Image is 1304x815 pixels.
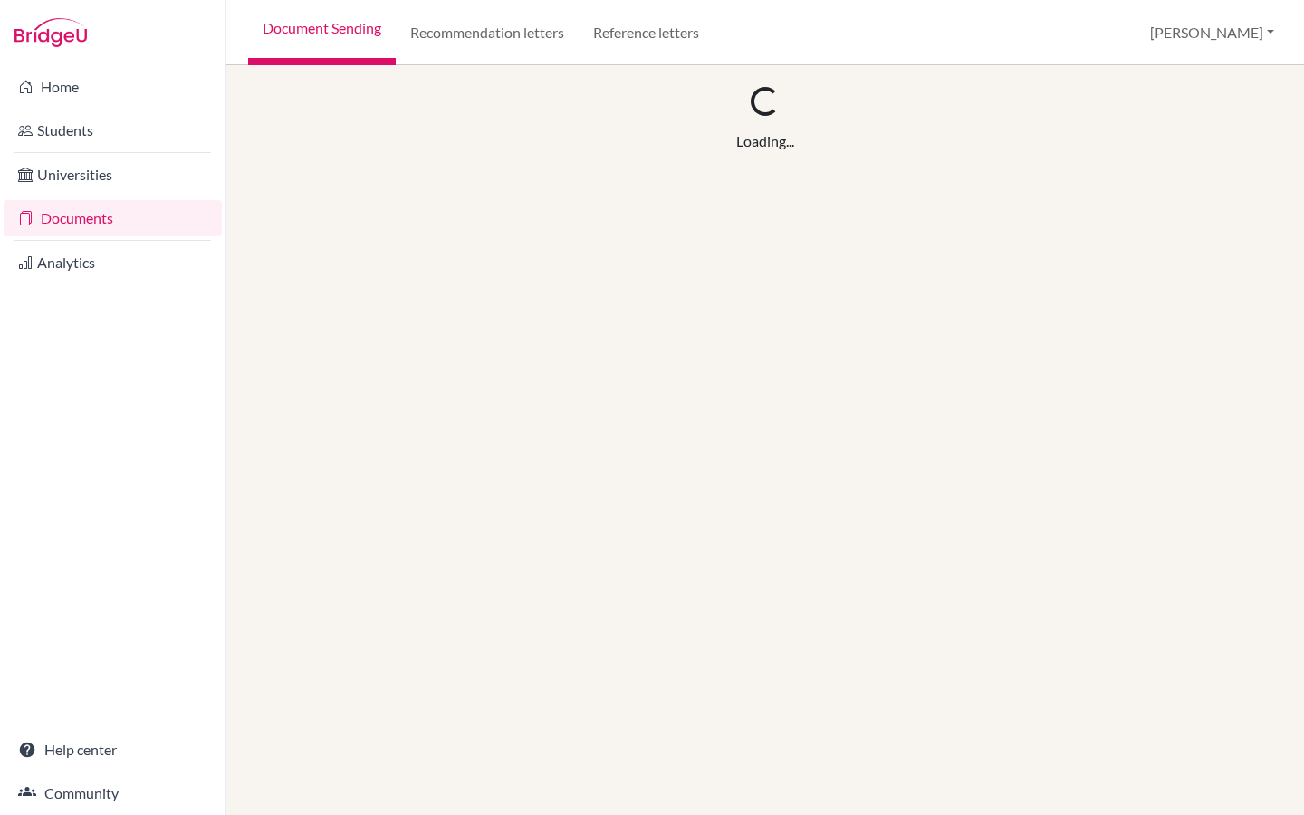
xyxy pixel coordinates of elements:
[736,130,794,152] div: Loading...
[4,112,222,149] a: Students
[4,157,222,193] a: Universities
[1142,15,1282,50] button: [PERSON_NAME]
[4,69,222,105] a: Home
[14,18,87,47] img: Bridge-U
[4,244,222,281] a: Analytics
[4,775,222,811] a: Community
[4,732,222,768] a: Help center
[4,200,222,236] a: Documents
